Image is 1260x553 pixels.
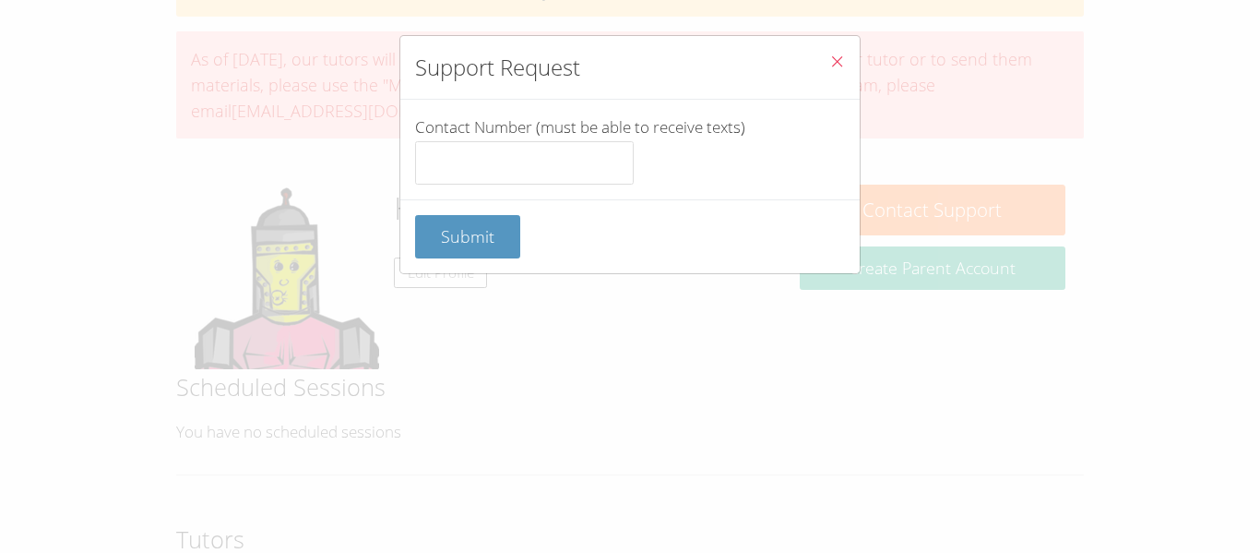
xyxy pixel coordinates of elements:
button: Submit [415,215,520,258]
span: Submit [441,225,494,247]
input: Contact Number (must be able to receive texts) [415,141,634,186]
button: Close [814,36,860,92]
h2: Support Request [415,51,580,84]
label: Contact Number (must be able to receive texts) [415,116,845,185]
